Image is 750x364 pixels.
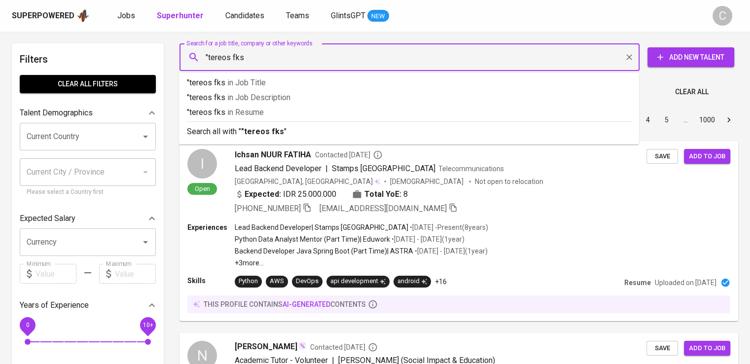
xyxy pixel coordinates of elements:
span: [EMAIL_ADDRESS][DOMAIN_NAME] [320,204,447,213]
button: Go to page 1000 [696,112,718,128]
button: Save [646,341,678,356]
div: api development [330,277,386,286]
p: "tereos fks [187,77,631,89]
span: in Resume [227,108,264,117]
a: Superpoweredapp logo [12,8,90,23]
p: "tereos fks [187,92,631,104]
b: Expected: [245,188,281,200]
b: Superhunter [157,11,204,20]
span: Add New Talent [655,51,726,64]
div: Superpowered [12,10,74,22]
p: "tereos fks [187,107,631,118]
span: in Job Title [227,78,266,87]
span: Contacted [DATE] [310,342,378,352]
span: [DEMOGRAPHIC_DATA] [390,177,465,186]
span: Clear All filters [28,78,148,90]
span: Open [191,184,214,193]
p: Resume [624,278,651,288]
b: Total YoE: [364,188,401,200]
a: Teams [286,10,311,22]
div: Python [239,277,258,286]
a: Superhunter [157,10,206,22]
button: Clear [622,50,636,64]
div: C [713,6,732,26]
span: Teams [286,11,309,20]
span: AI-generated [283,300,330,308]
div: Years of Experience [20,295,156,315]
button: Add to job [684,149,730,164]
svg: By Batam recruiter [373,150,383,160]
span: Add to job [689,151,725,162]
span: Lead Backend Developer [235,164,321,173]
button: Add New Talent [647,47,734,67]
p: Talent Demographics [20,107,93,119]
svg: By Batam recruiter [368,342,378,352]
p: Please select a Country first [27,187,149,197]
span: [PERSON_NAME] [235,341,297,353]
span: [PHONE_NUMBER] [235,204,301,213]
p: • [DATE] - Present ( 8 years ) [408,222,488,232]
button: Open [139,130,152,144]
p: Uploaded on [DATE] [655,278,716,288]
button: Save [646,149,678,164]
button: Go to page 5 [659,112,675,128]
span: Save [651,343,673,354]
p: Experiences [187,222,235,232]
span: Jobs [117,11,135,20]
a: IOpenIchsan NUUR FATIHAContacted [DATE]Lead Backend Developer|Stamps [GEOGRAPHIC_DATA]Telecommuni... [179,141,738,321]
span: NEW [367,11,389,21]
button: Go to next page [721,112,737,128]
p: Search all with " " [187,126,631,138]
a: Candidates [225,10,266,22]
p: Lead Backend Developer | Stamps [GEOGRAPHIC_DATA] [235,222,408,232]
input: Value [36,264,76,284]
span: Contacted [DATE] [315,150,383,160]
div: android [397,277,427,286]
nav: pagination navigation [564,112,738,128]
button: Go to page 4 [640,112,656,128]
span: Candidates [225,11,264,20]
button: Open [139,235,152,249]
p: • [DATE] - [DATE] ( 1 year ) [413,246,488,256]
span: 8 [403,188,408,200]
div: I [187,149,217,179]
button: Clear All filters [20,75,156,93]
p: this profile contains contents [204,299,366,309]
span: Add to job [689,343,725,354]
h6: Filters [20,51,156,67]
span: in Job Description [227,93,290,102]
div: IDR 25.000.000 [235,188,336,200]
b: "tereos fks [241,127,284,136]
input: Value [115,264,156,284]
span: Save [651,151,673,162]
span: 0 [26,322,29,328]
p: +16 [435,277,447,287]
span: | [325,163,328,175]
p: Years of Experience [20,299,89,311]
div: Talent Demographics [20,103,156,123]
p: +3 more ... [235,258,488,268]
div: AWS [270,277,284,286]
span: Stamps [GEOGRAPHIC_DATA] [332,164,435,173]
div: [GEOGRAPHIC_DATA], [GEOGRAPHIC_DATA] [235,177,380,186]
span: Clear All [675,86,709,98]
div: … [678,115,693,125]
button: Clear All [671,83,713,101]
span: Telecommunications [438,165,504,173]
div: DevOps [296,277,319,286]
p: Backend Developer Java Spring Boot (Part Time) | ASTRA [235,246,413,256]
p: • [DATE] - [DATE] ( 1 year ) [390,234,464,244]
span: GlintsGPT [331,11,365,20]
a: GlintsGPT NEW [331,10,389,22]
span: Ichsan NUUR FATIHA [235,149,311,161]
p: Expected Salary [20,213,75,224]
p: Skills [187,276,235,286]
p: Python Data Analyst Mentor (Part Time) | Eduwork [235,234,390,244]
img: magic_wand.svg [298,342,306,350]
div: Expected Salary [20,209,156,228]
span: 10+ [143,322,153,328]
img: app logo [76,8,90,23]
p: Not open to relocation [475,177,543,186]
button: Add to job [684,341,730,356]
a: Jobs [117,10,137,22]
